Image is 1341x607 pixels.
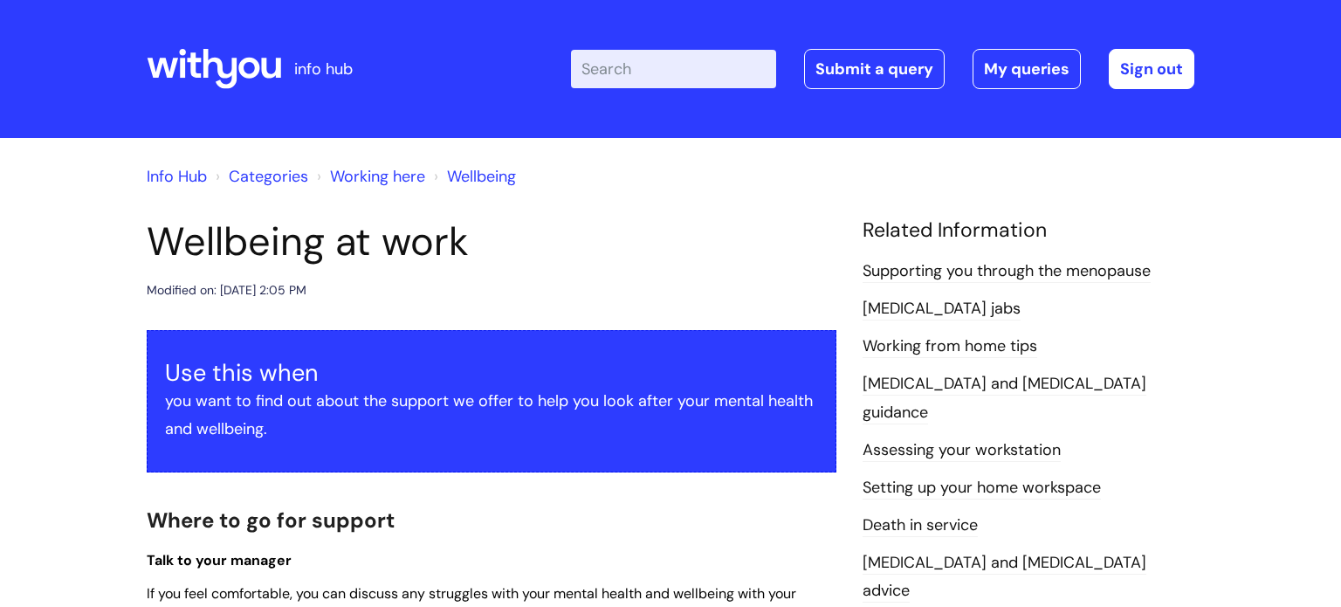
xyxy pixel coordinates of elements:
div: Modified on: [DATE] 2:05 PM [147,279,306,301]
h4: Related Information [863,218,1194,243]
li: Wellbeing [430,162,516,190]
span: Talk to your manager [147,551,292,569]
a: Death in service [863,514,978,537]
a: Wellbeing [447,166,516,187]
p: you want to find out about the support we offer to help you look after your mental health and wel... [165,387,818,444]
a: Info Hub [147,166,207,187]
span: Where to go for support [147,507,395,534]
a: Working here [330,166,425,187]
p: info hub [294,55,353,83]
a: Sign out [1109,49,1194,89]
input: Search [571,50,776,88]
a: Supporting you through the menopause [863,260,1151,283]
h1: Wellbeing at work [147,218,836,266]
div: | - [571,49,1194,89]
a: [MEDICAL_DATA] and [MEDICAL_DATA] guidance [863,373,1146,424]
li: Solution home [211,162,308,190]
a: My queries [973,49,1081,89]
a: Setting up your home workspace [863,477,1101,500]
li: Working here [313,162,425,190]
a: Categories [229,166,308,187]
a: [MEDICAL_DATA] and [MEDICAL_DATA] advice [863,552,1146,603]
a: [MEDICAL_DATA] jabs [863,298,1021,321]
a: Assessing your workstation [863,439,1061,462]
a: Working from home tips [863,335,1037,358]
a: Submit a query [804,49,945,89]
h3: Use this when [165,359,818,387]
